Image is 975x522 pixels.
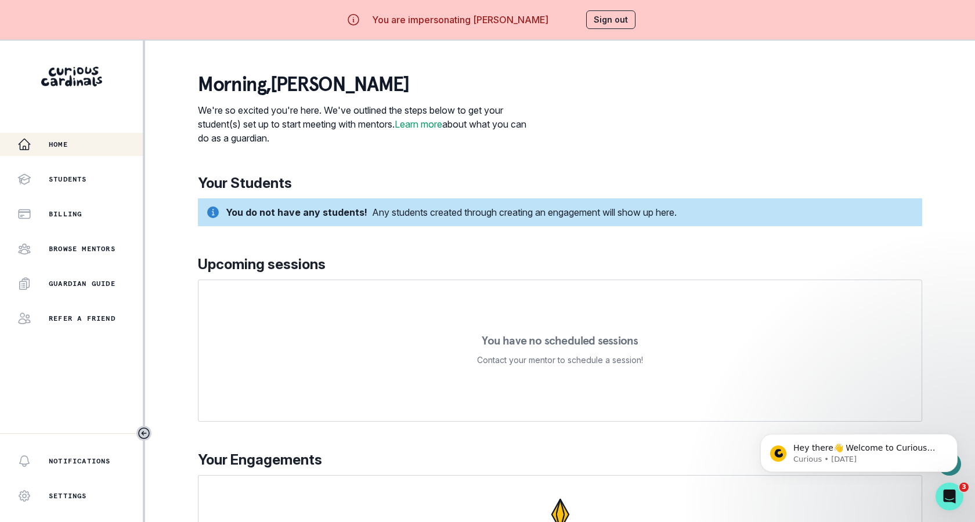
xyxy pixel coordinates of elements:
[49,175,87,184] p: Students
[49,140,68,149] p: Home
[482,335,638,346] p: You have no scheduled sessions
[49,279,115,288] p: Guardian Guide
[743,409,975,491] iframe: Intercom notifications message
[372,205,677,219] div: Any students created through creating an engagement will show up here.
[49,209,82,219] p: Billing
[49,244,115,253] p: Browse Mentors
[49,456,111,466] p: Notifications
[198,103,532,145] p: We're so excited you're here. We've outlined the steps below to get your student(s) set up to sta...
[936,483,963,510] iframe: Intercom live chat
[198,449,922,470] p: Your Engagements
[136,426,151,441] button: Toggle sidebar
[477,353,643,367] p: Contact your mentor to schedule a session!
[372,13,548,27] p: You are impersonating [PERSON_NAME]
[586,10,635,29] button: Sign out
[49,314,115,323] p: Refer a friend
[198,173,922,194] p: Your Students
[198,73,532,96] p: morning , [PERSON_NAME]
[198,254,922,275] p: Upcoming sessions
[41,67,102,86] img: Curious Cardinals Logo
[395,118,442,130] a: Learn more
[959,483,969,492] span: 3
[49,491,87,501] p: Settings
[226,205,367,219] div: You do not have any students!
